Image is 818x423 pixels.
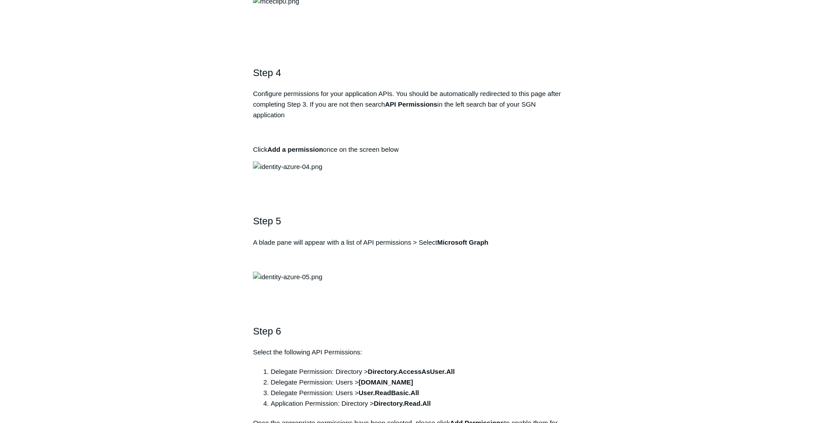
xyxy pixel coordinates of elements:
[253,88,565,120] p: Configure permissions for your application APIs. You should be automatically redirected to this p...
[368,368,455,375] strong: Directory.AccessAsUser.All
[385,100,437,108] strong: API Permissions
[271,366,565,377] li: Delegate Permission: Directory >
[253,162,322,172] img: identity-azure-04.png
[271,388,565,398] li: Delegate Permission: Users >
[253,347,565,358] p: Select the following API Permissions:
[253,144,565,155] p: Click once on the screen below
[437,238,489,246] strong: Microsoft Graph
[359,378,413,386] strong: [DOMAIN_NAME]
[359,389,419,396] strong: User.ReadBasic.All
[253,65,565,81] h2: Step 4
[374,400,431,407] strong: Directory.Read.All
[268,146,323,153] strong: Add a permission
[253,323,565,339] h2: Step 6
[253,272,322,282] img: identity-azure-05.png
[253,213,565,229] h2: Step 5
[271,377,565,388] li: Delegate Permission: Users >
[253,237,565,248] p: A blade pane will appear with a list of API permissions > Select
[271,398,565,409] li: Application Permission: Directory >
